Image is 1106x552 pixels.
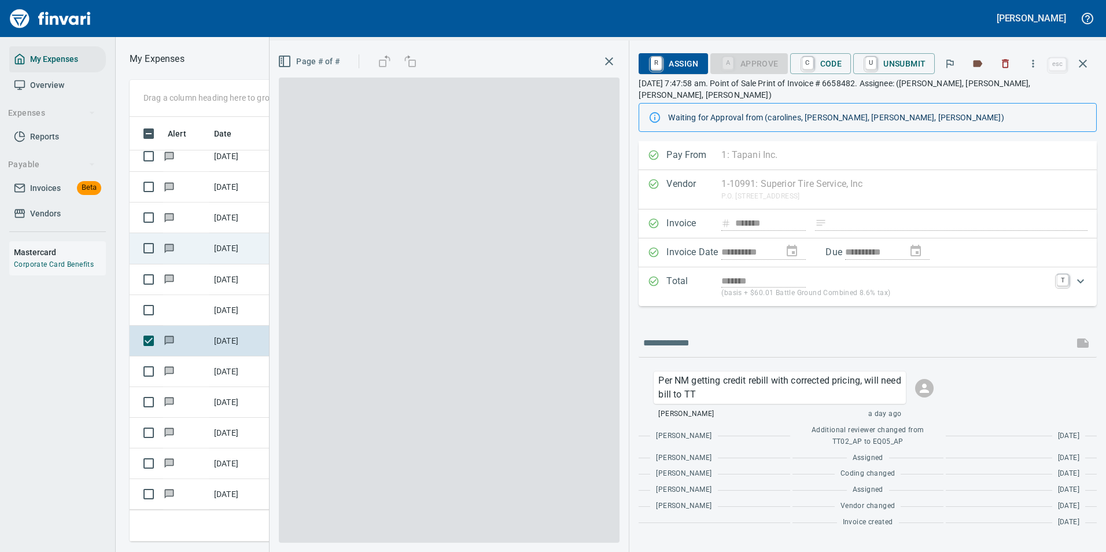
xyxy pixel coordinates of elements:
a: Corporate Card Benefits [14,260,94,268]
td: 95813.252010 [267,295,371,326]
a: Reports [9,124,106,150]
span: Invoices [30,181,61,196]
a: InvoicesBeta [9,175,106,201]
span: [DATE] [1058,484,1079,496]
button: Expenses [3,102,100,124]
span: Has messages [163,459,175,467]
span: Alert [168,127,201,141]
span: Assigned [853,484,883,496]
a: T [1057,274,1068,286]
span: Has messages [163,152,175,160]
h5: [PERSON_NAME] [997,12,1066,24]
button: CCode [790,53,851,74]
div: Waiting for Approval from (carolines, [PERSON_NAME], [PERSON_NAME], [PERSON_NAME]) [668,107,1087,128]
td: [DATE] [209,203,267,233]
span: Has messages [163,275,175,282]
p: Per NM getting credit rebill with corrected pricing, will need bill to TT [658,374,901,402]
td: [DATE] [209,233,267,264]
span: Has messages [163,398,175,406]
button: UUnsubmit [853,53,935,74]
span: Date [214,127,247,141]
button: RAssign [639,53,707,74]
td: 93892.8110059 [267,172,371,203]
span: Has messages [163,183,175,190]
span: My Expenses [30,52,78,67]
span: [PERSON_NAME] [658,409,714,420]
span: Assign [648,54,698,73]
span: [PERSON_NAME] [656,501,711,512]
a: My Expenses [9,46,106,72]
span: [PERSON_NAME] [656,484,711,496]
button: [PERSON_NAME] [994,9,1069,27]
button: Flag [937,51,963,76]
span: a day ago [868,409,902,420]
span: [PERSON_NAME] [656,468,711,480]
button: Labels [965,51,990,76]
td: 95639.7100 [267,356,371,387]
p: My Expenses [130,52,185,66]
span: Has messages [163,214,175,221]
span: Invoice created [843,517,893,528]
td: [DATE] [209,387,267,418]
span: Has messages [163,336,175,344]
span: [PERSON_NAME] [656,430,711,442]
span: Expenses [8,106,95,120]
nav: breadcrumb [130,52,185,66]
span: Date [214,127,232,141]
td: [DATE] [209,448,267,479]
a: Overview [9,72,106,98]
span: Code [799,54,842,73]
span: Assigned [853,452,883,464]
a: Vendors [9,201,106,227]
span: Reports [30,130,59,144]
span: Has messages [163,429,175,436]
span: Has messages [163,244,175,252]
td: [DATE] [209,172,267,203]
span: [PERSON_NAME] [656,452,711,464]
span: [DATE] [1058,501,1079,512]
td: 93749.243008 [267,448,371,479]
a: esc [1049,58,1066,71]
h6: Mastercard [14,246,106,259]
span: Payable [8,157,95,172]
span: Alert [168,127,186,141]
div: Click for options [654,371,906,404]
img: Finvari [7,5,94,32]
td: [DATE] [209,418,267,448]
td: [DATE] [209,295,267,326]
span: Coding changed [840,468,895,480]
div: Coding Required [710,58,788,68]
span: Has messages [163,490,175,498]
div: Expand [639,267,1097,306]
td: [DATE] [209,479,267,510]
span: Beta [77,181,101,194]
span: [DATE] [1058,452,1079,464]
td: [DATE] [209,356,267,387]
span: This records your message into the invoice and notifies anyone mentioned [1069,329,1097,357]
p: Drag a column heading here to group the table [143,92,313,104]
td: 95724.102017 [267,387,371,418]
p: [DATE] 7:47:58 am. Point of Sale Print of Invoice # 6658482. Assignee: ([PERSON_NAME], [PERSON_NA... [639,78,1097,101]
p: (basis + $60.01 Battle Ground Combined 8.6% tax) [721,288,1050,299]
span: Overview [30,78,64,93]
td: 94359.2920043 [267,418,371,448]
span: Vendors [30,207,61,221]
span: [DATE] [1058,430,1079,442]
span: Unsubmit [862,54,926,73]
a: R [651,57,662,69]
p: Total [666,274,721,299]
span: Vendor changed [840,501,895,512]
span: [DATE] [1058,468,1079,480]
a: U [865,57,876,69]
span: Additional reviewer changed from TT02_AP to EQ05_AP [798,425,938,448]
a: C [802,57,813,69]
td: [DATE] [209,264,267,295]
button: Discard [993,51,1018,76]
span: [DATE] [1058,517,1079,528]
button: More [1020,51,1046,76]
td: [DATE] [209,326,267,356]
button: Payable [3,154,100,175]
td: [DATE] [209,141,267,172]
span: Has messages [163,367,175,375]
